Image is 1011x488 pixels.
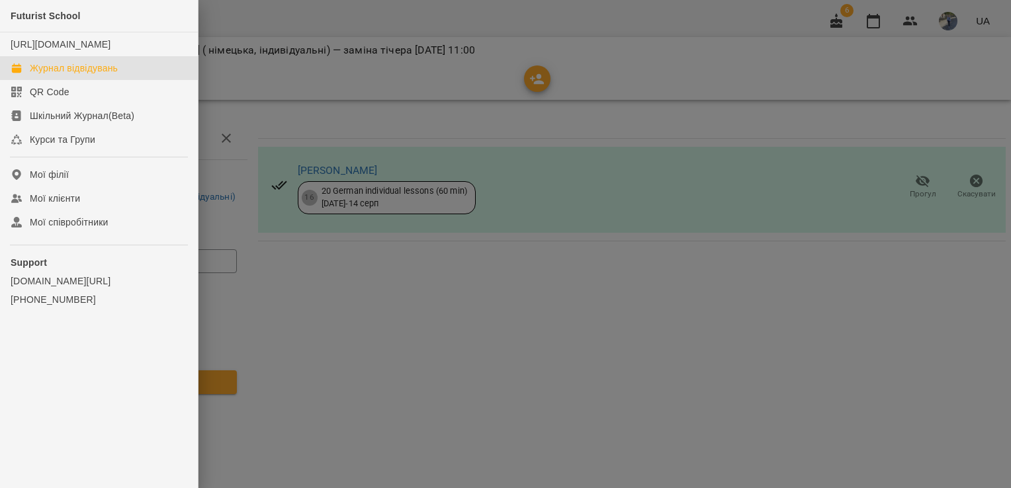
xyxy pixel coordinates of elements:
div: QR Code [30,85,69,99]
a: [URL][DOMAIN_NAME] [11,39,110,50]
div: Мої співробітники [30,216,109,229]
div: Шкільний Журнал(Beta) [30,109,134,122]
div: Мої клієнти [30,192,80,205]
p: Support [11,256,187,269]
a: [PHONE_NUMBER] [11,293,187,306]
div: Курси та Групи [30,133,95,146]
div: Журнал відвідувань [30,61,118,75]
span: Futurist School [11,11,81,21]
div: Мої філії [30,168,69,181]
a: [DOMAIN_NAME][URL] [11,274,187,288]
